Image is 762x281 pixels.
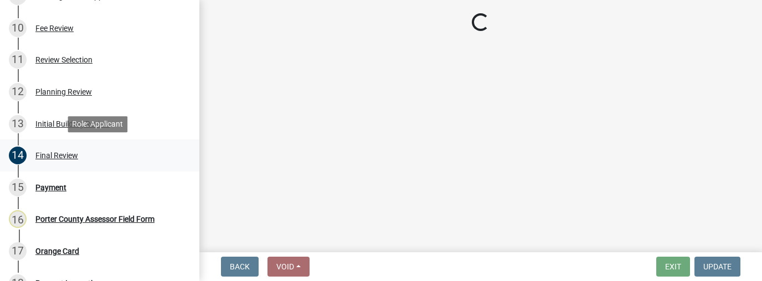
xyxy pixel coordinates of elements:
div: 12 [9,83,27,101]
div: 13 [9,115,27,133]
div: Planning Review [35,88,92,96]
span: Update [703,262,732,271]
div: Porter County Assessor Field Form [35,215,155,223]
div: 15 [9,179,27,196]
div: Final Review [35,152,78,159]
div: Review Selection [35,56,92,64]
span: Back [230,262,250,271]
button: Back [221,257,259,277]
div: Orange Card [35,247,79,255]
button: Exit [656,257,690,277]
div: Fee Review [35,24,74,32]
div: 17 [9,242,27,260]
button: Update [694,257,740,277]
div: Initial Building Review [35,120,110,128]
div: Role: Applicant [68,116,127,132]
div: 10 [9,19,27,37]
div: 11 [9,51,27,69]
button: Void [267,257,310,277]
span: Void [276,262,294,271]
div: 14 [9,147,27,164]
div: Payment [35,184,66,191]
div: 16 [9,210,27,228]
